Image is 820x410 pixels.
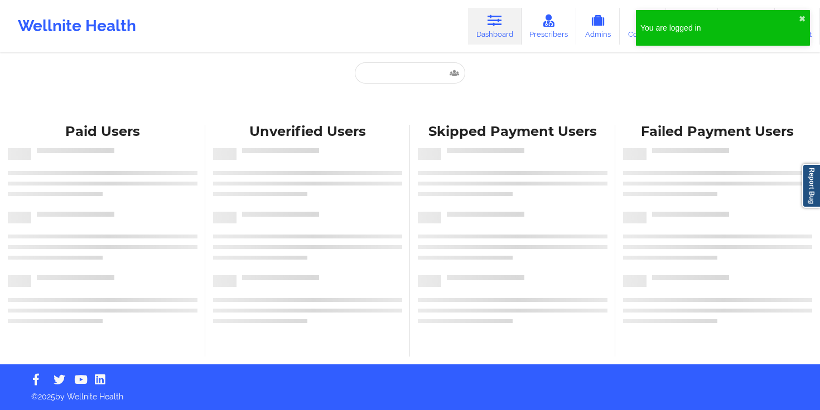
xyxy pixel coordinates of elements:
a: Report Bug [802,164,820,208]
a: Coaches [620,8,666,45]
button: close [799,14,805,23]
div: Failed Payment Users [623,123,813,140]
p: © 2025 by Wellnite Health [23,383,797,402]
div: Paid Users [8,123,197,140]
a: Dashboard [468,8,522,45]
a: Prescribers [522,8,577,45]
div: Unverified Users [213,123,403,140]
div: Skipped Payment Users [418,123,607,140]
a: Admins [576,8,620,45]
div: You are logged in [640,22,799,33]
